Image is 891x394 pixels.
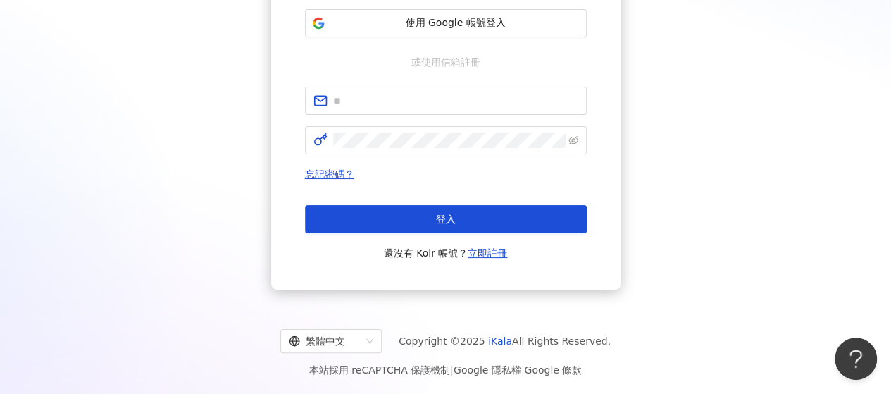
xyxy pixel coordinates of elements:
[521,364,525,376] span: |
[305,205,587,233] button: 登入
[450,364,454,376] span: |
[454,364,521,376] a: Google 隱私權
[305,168,354,180] a: 忘記密碼？
[488,335,512,347] a: iKala
[401,54,490,70] span: 或使用信箱註冊
[331,16,580,30] span: 使用 Google 帳號登入
[468,247,507,259] a: 立即註冊
[568,135,578,145] span: eye-invisible
[305,9,587,37] button: 使用 Google 帳號登入
[309,362,582,378] span: 本站採用 reCAPTCHA 保護機制
[524,364,582,376] a: Google 條款
[436,214,456,225] span: 登入
[289,330,361,352] div: 繁體中文
[384,245,508,261] span: 還沒有 Kolr 帳號？
[399,333,611,350] span: Copyright © 2025 All Rights Reserved.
